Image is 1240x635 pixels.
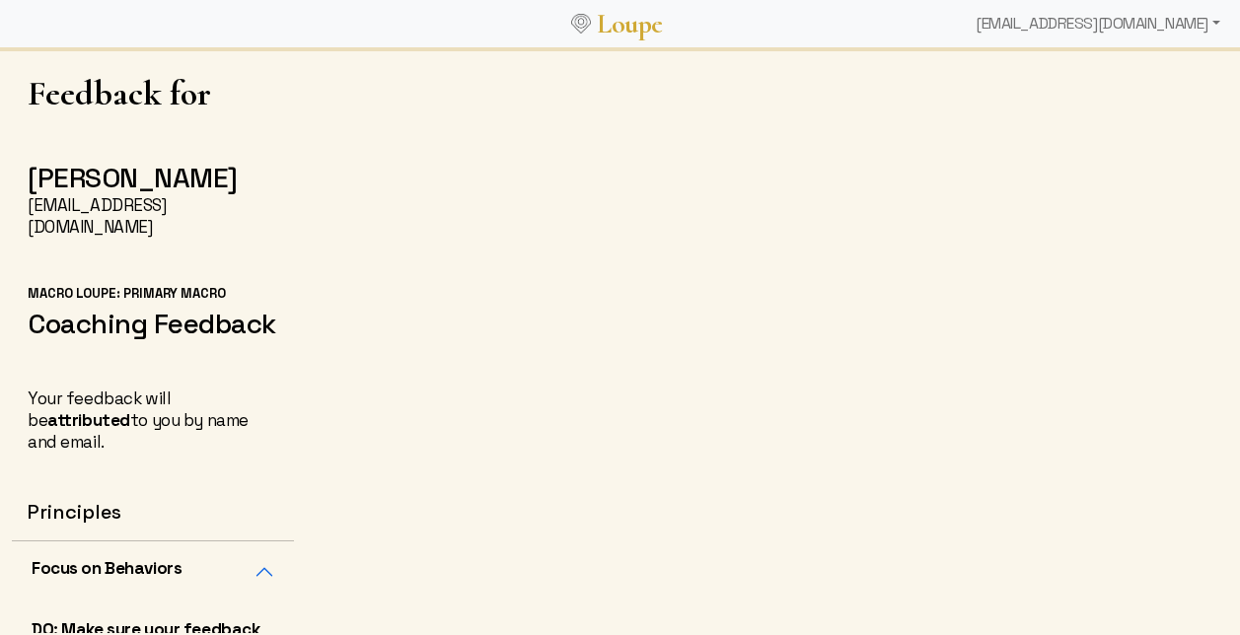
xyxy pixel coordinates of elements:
a: Loupe [591,6,670,42]
h5: Focus on Behaviors [32,557,182,579]
h4: Principles [28,500,278,525]
div: [EMAIL_ADDRESS][DOMAIN_NAME] [28,194,278,238]
h2: Coaching Feedback [28,307,278,340]
div: Your feedback will be to you by name and email. [28,388,278,453]
div: Macro Loupe: Primary Macro [28,285,278,303]
button: Focus on Behaviors [12,541,294,602]
h1: Feedback for [28,73,278,113]
h2: [PERSON_NAME] [28,161,278,194]
strong: attributed [47,409,130,431]
img: Loupe Logo [571,14,591,34]
div: [EMAIL_ADDRESS][DOMAIN_NAME] [968,4,1228,43]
